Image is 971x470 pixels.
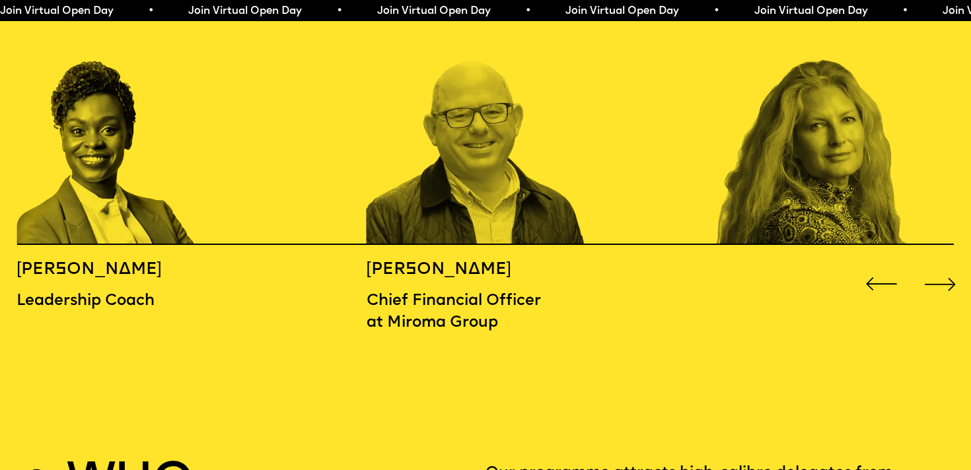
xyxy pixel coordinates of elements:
[17,259,192,281] h5: [PERSON_NAME]
[893,6,899,17] span: •
[367,290,600,333] p: Chief Financial Officer at Miroma Group
[139,6,145,17] span: •
[367,259,600,281] h5: [PERSON_NAME]
[704,6,710,17] span: •
[327,6,333,17] span: •
[862,265,901,304] div: Previous slide
[17,290,192,312] p: Leadership Coach
[516,6,522,17] span: •
[921,265,960,304] div: Next slide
